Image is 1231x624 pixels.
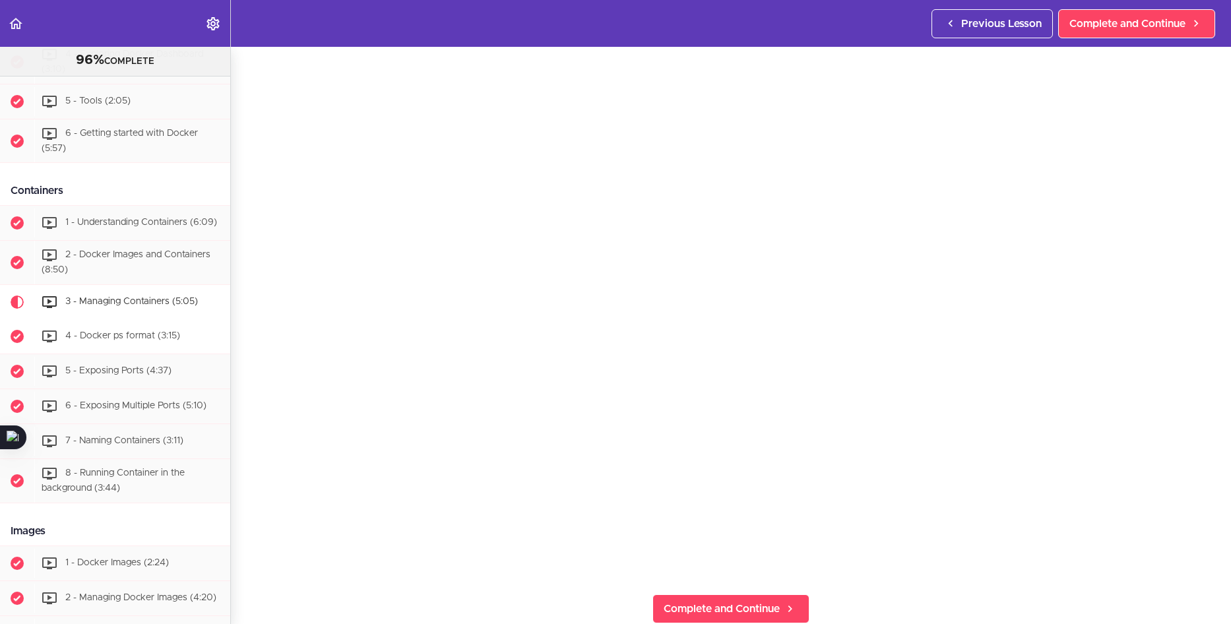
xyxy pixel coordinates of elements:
[931,9,1053,38] a: Previous Lesson
[42,468,185,493] span: 8 - Running Container in the background (3:44)
[961,16,1042,32] span: Previous Lesson
[65,558,169,567] span: 1 - Docker Images (2:24)
[65,401,206,410] span: 6 - Exposing Multiple Ports (5:10)
[42,129,198,153] span: 6 - Getting started with Docker (5:57)
[664,601,780,617] span: Complete and Continue
[65,593,216,602] span: 2 - Managing Docker Images (4:20)
[65,366,172,375] span: 5 - Exposing Ports (4:37)
[257,40,1205,573] iframe: Video Player
[1058,9,1215,38] a: Complete and Continue
[65,297,198,306] span: 3 - Managing Containers (5:05)
[8,16,24,32] svg: Back to course curriculum
[65,331,180,340] span: 4 - Docker ps format (3:15)
[65,218,217,228] span: 1 - Understanding Containers (6:09)
[76,53,104,67] span: 96%
[16,52,214,69] div: COMPLETE
[65,96,131,106] span: 5 - Tools (2:05)
[652,594,809,623] a: Complete and Continue
[1069,16,1185,32] span: Complete and Continue
[205,16,221,32] svg: Settings Menu
[42,251,210,275] span: 2 - Docker Images and Containers (8:50)
[65,436,183,445] span: 7 - Naming Containers (3:11)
